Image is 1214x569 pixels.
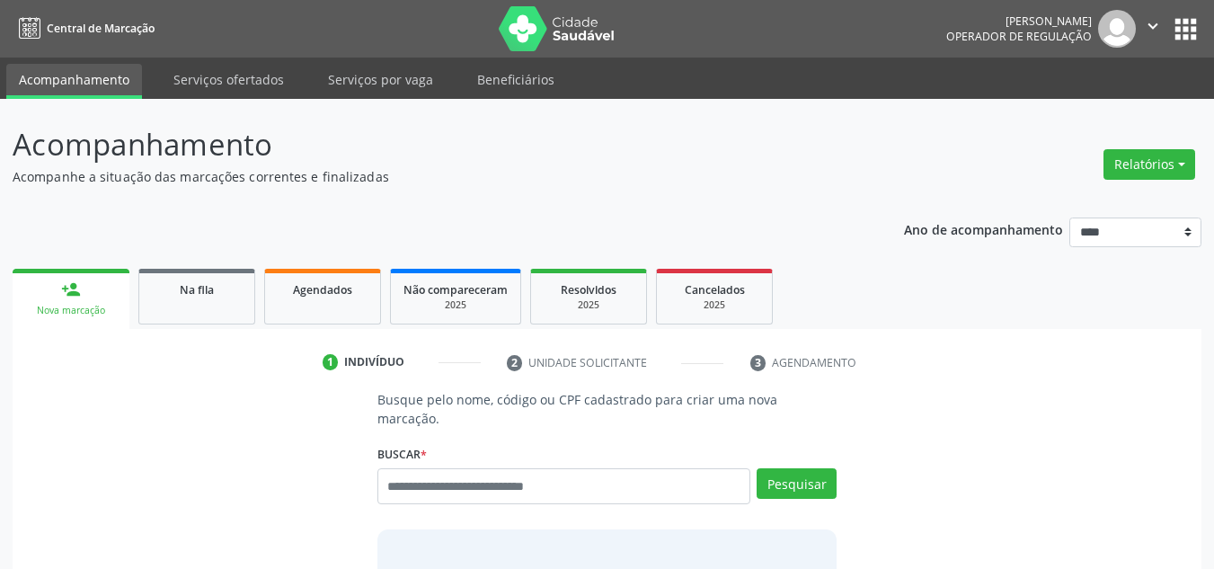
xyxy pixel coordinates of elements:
[1136,10,1170,48] button: 
[561,282,616,298] span: Resolvidos
[377,390,837,428] p: Busque pelo nome, código ou CPF cadastrado para criar uma nova marcação.
[13,167,845,186] p: Acompanhe a situação das marcações correntes e finalizadas
[465,64,567,95] a: Beneficiários
[1170,13,1201,45] button: apps
[13,13,155,43] a: Central de Marcação
[377,440,427,468] label: Buscar
[293,282,352,298] span: Agendados
[1098,10,1136,48] img: img
[946,13,1092,29] div: [PERSON_NAME]
[946,29,1092,44] span: Operador de regulação
[25,304,117,317] div: Nova marcação
[61,280,81,299] div: person_add
[403,298,508,312] div: 2025
[1143,16,1163,36] i: 
[323,354,339,370] div: 1
[47,21,155,36] span: Central de Marcação
[161,64,297,95] a: Serviços ofertados
[180,282,214,298] span: Na fila
[757,468,837,499] button: Pesquisar
[344,354,404,370] div: Indivíduo
[315,64,446,95] a: Serviços por vaga
[6,64,142,99] a: Acompanhamento
[904,218,1063,240] p: Ano de acompanhamento
[544,298,634,312] div: 2025
[403,282,508,298] span: Não compareceram
[1103,149,1195,180] button: Relatórios
[669,298,759,312] div: 2025
[13,122,845,167] p: Acompanhamento
[685,282,745,298] span: Cancelados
